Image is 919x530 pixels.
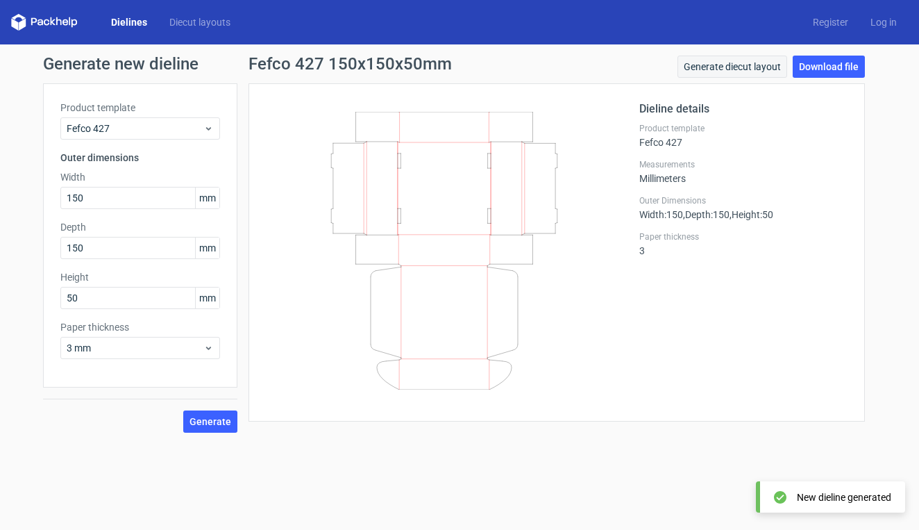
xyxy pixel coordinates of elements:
label: Width [60,170,220,184]
span: , Height : 50 [730,209,773,220]
span: mm [195,238,219,258]
a: Dielines [100,15,158,29]
button: Generate [183,411,237,433]
a: Download file [793,56,865,78]
label: Paper thickness [639,231,848,242]
label: Product template [639,123,848,134]
h1: Generate new dieline [43,56,876,72]
a: Log in [859,15,908,29]
div: Millimeters [639,159,848,184]
label: Depth [60,220,220,234]
label: Paper thickness [60,320,220,334]
label: Outer Dimensions [639,195,848,206]
a: Register [802,15,859,29]
span: , Depth : 150 [683,209,730,220]
a: Generate diecut layout [677,56,787,78]
a: Diecut layouts [158,15,242,29]
label: Product template [60,101,220,115]
span: mm [195,188,219,208]
div: New dieline generated [797,490,891,504]
span: mm [195,288,219,308]
span: Width : 150 [639,209,683,220]
h1: Fefco 427 150x150x50mm [248,56,452,72]
span: Fefco 427 [67,122,203,135]
label: Height [60,270,220,284]
label: Measurements [639,159,848,170]
span: 3 mm [67,341,203,355]
div: Fefco 427 [639,123,848,148]
h3: Outer dimensions [60,151,220,165]
div: 3 [639,231,848,256]
span: Generate [189,417,231,427]
h2: Dieline details [639,101,848,117]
